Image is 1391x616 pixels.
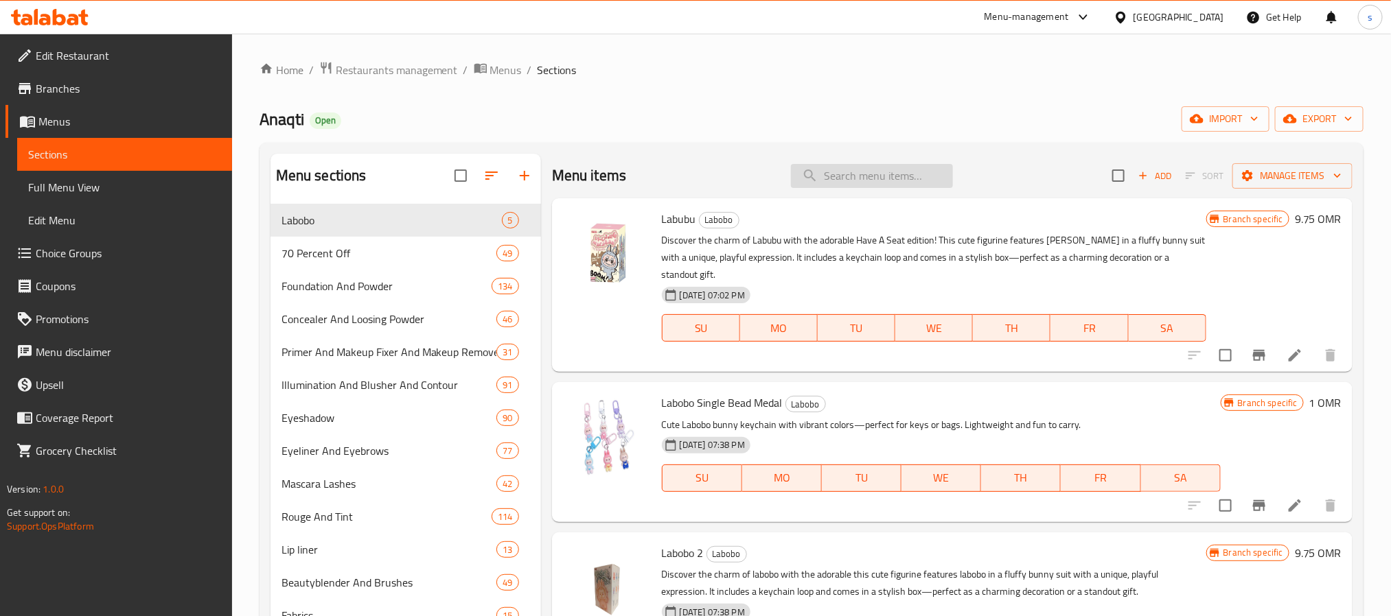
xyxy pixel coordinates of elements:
[827,468,896,488] span: TU
[271,368,541,401] div: Illumination And Blusher And Contour91
[497,576,518,589] span: 49
[5,434,232,467] a: Grocery Checklist
[973,314,1050,342] button: TH
[36,442,221,459] span: Grocery Checklist
[1129,314,1206,342] button: SA
[497,247,518,260] span: 49
[36,344,221,360] span: Menu disclaimer
[276,165,367,186] h2: Menu sections
[463,62,468,78] li: /
[662,464,742,492] button: SU
[5,335,232,368] a: Menu disclaimer
[281,508,492,525] span: Rouge And Tint
[674,289,750,302] span: [DATE] 07:02 PM
[497,412,518,425] span: 90
[281,344,497,360] span: Primer And Makeup Fixer And Makeup Remover
[668,318,735,338] span: SU
[823,318,890,338] span: TU
[17,138,232,171] a: Sections
[1286,110,1353,128] span: export
[742,464,822,492] button: MO
[746,318,812,338] span: MO
[271,270,541,303] div: Foundation And Powder134
[474,61,522,79] a: Menus
[987,468,1055,488] span: TH
[260,104,304,134] span: Anaqti
[700,212,739,228] span: Labobo
[336,62,458,78] span: Restaurants management
[1287,347,1303,364] a: Edit menu item
[1147,468,1215,488] span: SA
[7,504,70,521] span: Get support on:
[662,566,1206,600] p: Discover the charm of labobo with the adorable this cute figurine features labobo in a fluffy bun...
[36,47,221,64] span: Edit Restaurant
[43,480,64,498] span: 1.0.0
[1232,396,1303,410] span: Branch specific
[497,346,518,359] span: 31
[740,314,818,342] button: MO
[668,468,737,488] span: SU
[1050,314,1128,342] button: FR
[260,62,303,78] a: Home
[538,62,577,78] span: Sections
[319,61,458,79] a: Restaurants management
[901,464,981,492] button: WE
[503,214,518,227] span: 5
[492,510,518,523] span: 114
[36,377,221,393] span: Upsell
[1314,489,1347,522] button: delete
[5,39,232,72] a: Edit Restaurant
[281,278,492,294] span: Foundation And Powder
[497,313,518,326] span: 46
[1295,543,1342,562] h6: 9.75 OMR
[1314,339,1347,372] button: delete
[281,574,497,591] span: Beautyblender And Brushes
[497,379,518,392] span: 91
[662,392,783,413] span: Labobo Single Bead Medal
[1133,165,1177,187] span: Add item
[508,159,541,192] button: Add section
[527,62,532,78] li: /
[1232,163,1353,189] button: Manage items
[28,212,221,228] span: Edit Menu
[978,318,1045,338] span: TH
[496,541,518,558] div: items
[748,468,816,488] span: MO
[281,475,497,492] span: Mascara Lashes
[785,396,826,412] div: Labobo
[492,280,518,293] span: 134
[490,62,522,78] span: Menus
[281,410,497,426] div: Eyeshadow
[281,212,502,228] div: Labobo
[1056,318,1123,338] span: FR
[281,541,497,558] div: Lip liner
[786,396,825,412] span: Labobo
[271,237,541,270] div: 70 Percent Off49
[7,480,41,498] span: Version:
[281,377,497,393] span: Illumination And Blusher And Contour
[496,574,518,591] div: items
[1193,110,1258,128] span: import
[1134,10,1224,25] div: [GEOGRAPHIC_DATA]
[907,468,976,488] span: WE
[496,245,518,261] div: items
[1136,168,1173,184] span: Add
[5,72,232,105] a: Branches
[36,245,221,261] span: Choice Groups
[1275,106,1364,132] button: export
[662,232,1206,283] p: Discover the charm of Labubu with the adorable Have A Seat edition! This cute figurine features [...
[17,204,232,237] a: Edit Menu
[309,62,314,78] li: /
[1218,546,1289,559] span: Branch specific
[446,161,475,190] span: Select all sections
[310,112,341,129] div: Open
[271,500,541,533] div: Rouge And Tint114
[1182,106,1269,132] button: import
[271,335,541,368] div: Primer And Makeup Fixer And Makeup Remover31
[674,438,750,451] span: [DATE] 07:38 PM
